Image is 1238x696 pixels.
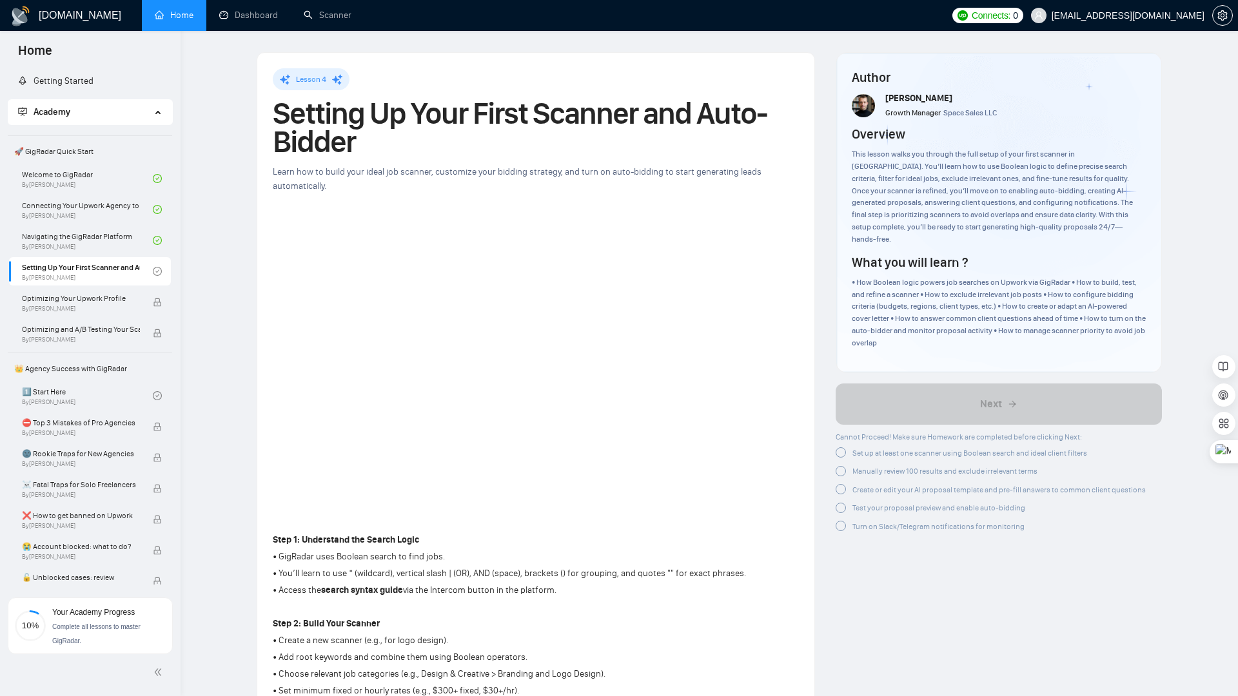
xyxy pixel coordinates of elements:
[22,382,153,410] a: 1️⃣ Start HereBy[PERSON_NAME]
[153,236,162,245] span: check-circle
[22,195,153,224] a: Connecting Your Upwork Agency to GigRadarBy[PERSON_NAME]
[972,8,1010,23] span: Connects:
[273,667,746,681] p: • Choose relevant job categories (e.g., Design & Creative > Branding and Logo Design).
[852,148,1146,246] div: This lesson walks you through the full setup of your first scanner in [GEOGRAPHIC_DATA]. You’ll l...
[852,503,1025,512] span: Test your proposal preview and enable auto-bidding
[52,623,141,644] span: Complete all lessons to master GigRadar.
[153,422,162,431] span: lock
[22,447,140,460] span: 🌚 Rookie Traps for New Agencies
[22,584,140,592] span: By [PERSON_NAME]
[22,292,140,305] span: Optimizing Your Upwork Profile
[153,666,166,679] span: double-left
[1212,5,1233,26] button: setting
[153,453,162,462] span: lock
[852,94,875,117] img: vlad-t.jpg
[273,566,746,581] p: • You’ll learn to use * (wildcard), vertical slash | (OR), AND (space), brackets () for grouping,...
[153,329,162,338] span: lock
[153,577,162,586] span: lock
[8,68,172,94] li: Getting Started
[22,571,140,584] span: 🔓 Unblocked cases: review
[885,93,952,104] span: [PERSON_NAME]
[9,139,171,164] span: 🚀 GigRadar Quick Start
[273,618,380,629] strong: Step 2: Build Your Scanner
[273,534,419,545] strong: Step 1: Understand the Search Logic
[155,10,193,21] a: homeHome
[15,621,46,630] span: 10%
[22,491,140,499] span: By [PERSON_NAME]
[22,460,140,468] span: By [PERSON_NAME]
[22,323,140,336] span: Optimizing and A/B Testing Your Scanner for Better Results
[958,10,968,21] img: upwork-logo.png
[273,99,799,156] h1: Setting Up Your First Scanner and Auto-Bidder
[852,485,1146,494] span: Create or edit your AI proposal template and pre-fill answers to common client questions
[153,484,162,493] span: lock
[22,478,140,491] span: ☠️ Fatal Traps for Solo Freelancers
[22,226,153,255] a: Navigating the GigRadar PlatformBy[PERSON_NAME]
[273,650,746,664] p: • Add root keywords and combine them using Boolean operators.
[852,522,1025,531] span: Turn on Slack/Telegram notifications for monitoring
[22,522,140,530] span: By [PERSON_NAME]
[852,276,1146,349] div: • How Boolean logic powers job searches on Upwork via GigRadar • How to build, test, and refine a...
[22,540,140,553] span: 😭 Account blocked: what to do?
[9,356,171,382] span: 👑 Agency Success with GigRadar
[321,585,403,595] strong: search syntax guide
[22,429,140,437] span: By [PERSON_NAME]
[18,107,27,116] span: fund-projection-screen
[18,106,70,117] span: Academy
[153,205,162,214] span: check-circle
[1013,8,1018,23] span: 0
[1212,10,1233,21] a: setting
[852,253,968,271] h4: What you will learn ?
[219,10,278,21] a: dashboardDashboard
[836,432,1082,441] span: Cannot Proceed! Make sure Homework are completed before clicking Next:
[273,166,761,191] span: Learn how to build your ideal job scanner, customize your bidding strategy, and turn on auto-bidd...
[52,608,135,617] span: Your Academy Progress
[296,75,326,84] span: Lesson 4
[34,106,70,117] span: Academy
[10,6,31,26] img: logo
[943,108,997,117] span: Space Sales LLC
[22,164,153,193] a: Welcome to GigRadarBy[PERSON_NAME]
[852,125,905,143] h4: Overview
[836,383,1163,425] button: Next
[153,515,162,524] span: lock
[1034,11,1043,20] span: user
[8,41,63,68] span: Home
[22,257,153,285] a: Setting Up Your First Scanner and Auto-BidderBy[PERSON_NAME]
[1194,652,1225,683] iframe: Intercom live chat
[852,68,1146,86] h4: Author
[885,108,941,117] span: Growth Manager
[153,298,162,307] span: lock
[852,467,1037,476] span: Manually review 100 results and exclude irrelevant terms
[980,396,1002,412] span: Next
[153,391,162,400] span: check-circle
[22,305,140,313] span: By [PERSON_NAME]
[1213,10,1232,21] span: setting
[852,449,1087,458] span: Set up at least one scanner using Boolean search and ideal client filters
[304,10,351,21] a: searchScanner
[18,75,93,86] a: rocketGetting Started
[153,267,162,276] span: check-circle
[22,509,140,522] span: ❌ How to get banned on Upwork
[153,174,162,183] span: check-circle
[273,550,746,564] p: • GigRadar uses Boolean search to find jobs.
[22,416,140,429] span: ⛔ Top 3 Mistakes of Pro Agencies
[273,583,746,597] p: • Access the via the Intercom button in the platform.
[153,546,162,555] span: lock
[22,336,140,343] span: By [PERSON_NAME]
[273,633,746,648] p: • Create a new scanner (e.g., for logo design).
[22,553,140,561] span: By [PERSON_NAME]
